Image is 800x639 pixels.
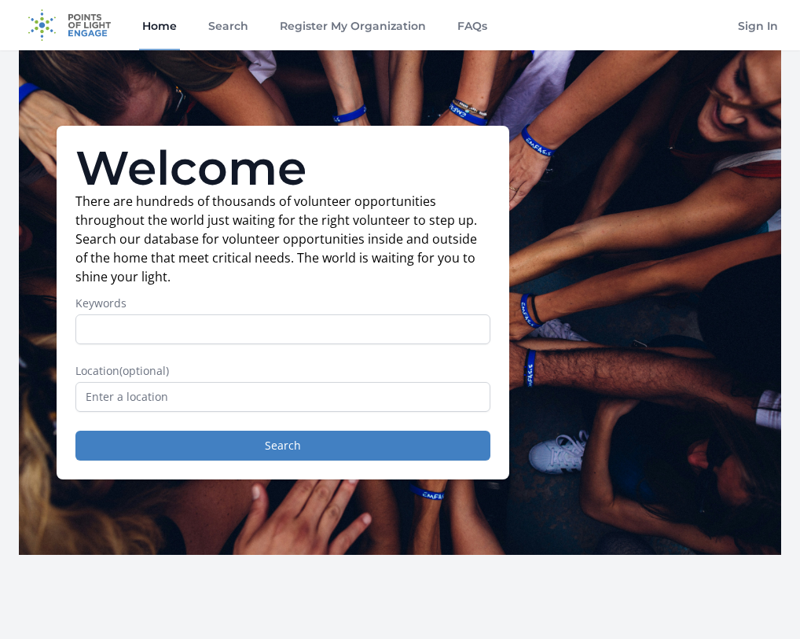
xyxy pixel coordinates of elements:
[75,431,490,461] button: Search
[75,145,490,192] h1: Welcome
[75,192,490,286] p: There are hundreds of thousands of volunteer opportunities throughout the world just waiting for ...
[75,382,490,412] input: Enter a location
[119,363,169,378] span: (optional)
[75,296,490,311] label: Keywords
[75,363,490,379] label: Location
